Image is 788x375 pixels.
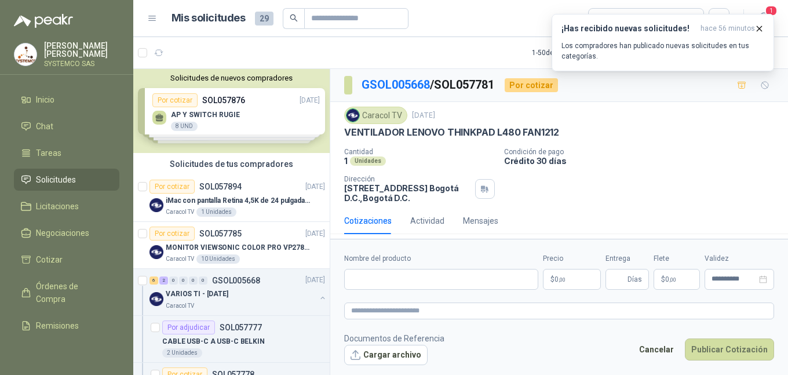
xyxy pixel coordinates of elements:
div: 0 [199,276,207,285]
a: Remisiones [14,315,119,337]
div: 2 Unidades [162,348,202,358]
label: Nombre del producto [344,253,538,264]
span: Configuración [36,346,87,359]
p: Condición de pago [504,148,783,156]
p: Dirección [344,175,470,183]
div: 0 [169,276,178,285]
p: VARIOS TI - [DATE] [166,289,228,300]
a: Chat [14,115,119,137]
button: 1 [753,8,774,29]
p: / SOL057781 [362,76,495,94]
div: Actividad [410,214,444,227]
div: Caracol TV [344,107,407,124]
span: 1 [765,5,778,16]
div: 1 - 50 de 149 [532,43,603,62]
h1: Mis solicitudes [172,10,246,27]
span: $ [661,276,665,283]
p: [DATE] [412,110,435,121]
a: Solicitudes [14,169,119,191]
p: [DATE] [305,275,325,286]
div: Cotizaciones [344,214,392,227]
a: Cotizar [14,249,119,271]
label: Entrega [605,253,649,264]
span: 29 [255,12,273,26]
a: Tareas [14,142,119,164]
p: $0,00 [543,269,601,290]
a: 6 2 0 0 0 0 GSOL005668[DATE] Company LogoVARIOS TI - [DATE]Caracol TV [149,274,327,311]
p: [PERSON_NAME] [PERSON_NAME] [44,42,119,58]
p: Caracol TV [166,207,194,217]
img: Logo peakr [14,14,73,28]
span: Cotizar [36,253,63,266]
p: Los compradores han publicado nuevas solicitudes en tus categorías. [561,41,764,61]
p: VENTILADOR LENOVO THINKPAD L480 FAN1212 [344,126,559,139]
div: Por cotizar [149,227,195,241]
button: Cargar archivo [344,345,428,366]
div: 6 [149,276,158,285]
span: Remisiones [36,319,79,332]
p: SOL057777 [220,323,262,332]
div: Por cotizar [149,180,195,194]
button: ¡Has recibido nuevas solicitudes!hace 56 minutos Los compradores han publicado nuevas solicitudes... [552,14,774,71]
a: Negociaciones [14,222,119,244]
div: 0 [189,276,198,285]
a: Inicio [14,89,119,111]
label: Validez [705,253,774,264]
p: SOL057785 [199,230,242,238]
div: Unidades [350,156,386,166]
div: 2 [159,276,168,285]
h3: ¡Has recibido nuevas solicitudes! [561,24,696,34]
span: Solicitudes [36,173,76,186]
span: search [290,14,298,22]
span: ,00 [669,276,676,283]
p: Documentos de Referencia [344,332,444,345]
label: Flete [654,253,700,264]
div: Solicitudes de tus compradores [133,153,330,175]
a: Licitaciones [14,195,119,217]
p: SYSTEMCO SAS [44,60,119,67]
span: ,00 [559,276,566,283]
p: $ 0,00 [654,269,700,290]
img: Company Logo [14,43,37,65]
span: Chat [36,120,53,133]
div: Todas [596,12,620,25]
div: Por adjudicar [162,321,215,334]
p: Caracol TV [166,254,194,264]
span: 0 [665,276,676,283]
p: CABLE USB-C A USB-C BELKIN [162,336,265,347]
div: Mensajes [463,214,498,227]
p: iMac con pantalla Retina 4,5K de 24 pulgadas M4 [166,195,310,206]
button: Solicitudes de nuevos compradores [138,74,325,82]
span: Tareas [36,147,61,159]
div: 10 Unidades [196,254,240,264]
p: Cantidad [344,148,495,156]
span: Órdenes de Compra [36,280,108,305]
span: Negociaciones [36,227,89,239]
a: Por adjudicarSOL057777CABLE USB-C A USB-C BELKIN2 Unidades [133,316,330,363]
a: Órdenes de Compra [14,275,119,310]
a: Por cotizarSOL057785[DATE] Company LogoMONITOR VIEWSONIC COLOR PRO VP2786-4KCaracol TV10 Unidades [133,222,330,269]
a: GSOL005668 [362,78,430,92]
button: Publicar Cotización [685,338,774,361]
label: Precio [543,253,601,264]
span: 0 [554,276,566,283]
p: [DATE] [305,181,325,192]
img: Company Logo [149,245,163,259]
p: 1 [344,156,348,166]
span: Días [628,270,642,289]
p: [STREET_ADDRESS] Bogotá D.C. , Bogotá D.C. [344,183,470,203]
img: Company Logo [346,109,359,122]
p: Crédito 30 días [504,156,783,166]
p: [DATE] [305,228,325,239]
span: hace 56 minutos [701,24,755,34]
button: Cancelar [633,338,680,361]
div: 1 Unidades [196,207,236,217]
p: Caracol TV [166,301,194,311]
a: Configuración [14,341,119,363]
p: MONITOR VIEWSONIC COLOR PRO VP2786-4K [166,242,310,253]
div: Por cotizar [505,78,558,92]
p: SOL057894 [199,183,242,191]
img: Company Logo [149,292,163,306]
span: Inicio [36,93,54,106]
div: Solicitudes de nuevos compradoresPor cotizarSOL057876[DATE] AP Y SWITCH RUGIE8 UNDPor cotizarSOL0... [133,69,330,153]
